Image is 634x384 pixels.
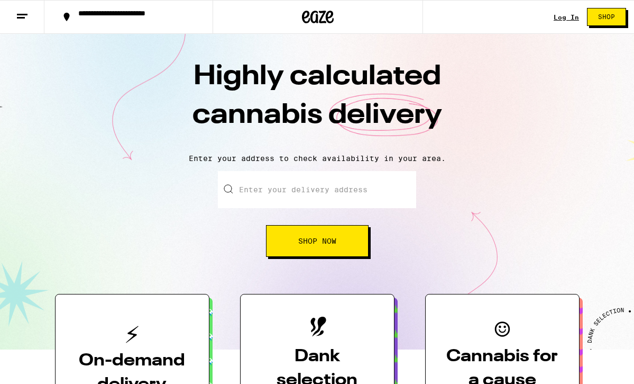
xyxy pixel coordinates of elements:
a: Shop [579,8,634,26]
span: Shop [598,14,615,20]
button: Shop Now [266,225,369,257]
input: Enter your delivery address [218,171,416,208]
span: Shop Now [298,237,336,245]
span: Hi. Need any help? [6,7,76,16]
button: Shop [587,8,626,26]
p: Enter your address to check availability in your area. [11,154,623,163]
h1: Highly calculated cannabis delivery [132,58,502,146]
a: Log In [554,14,579,21]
